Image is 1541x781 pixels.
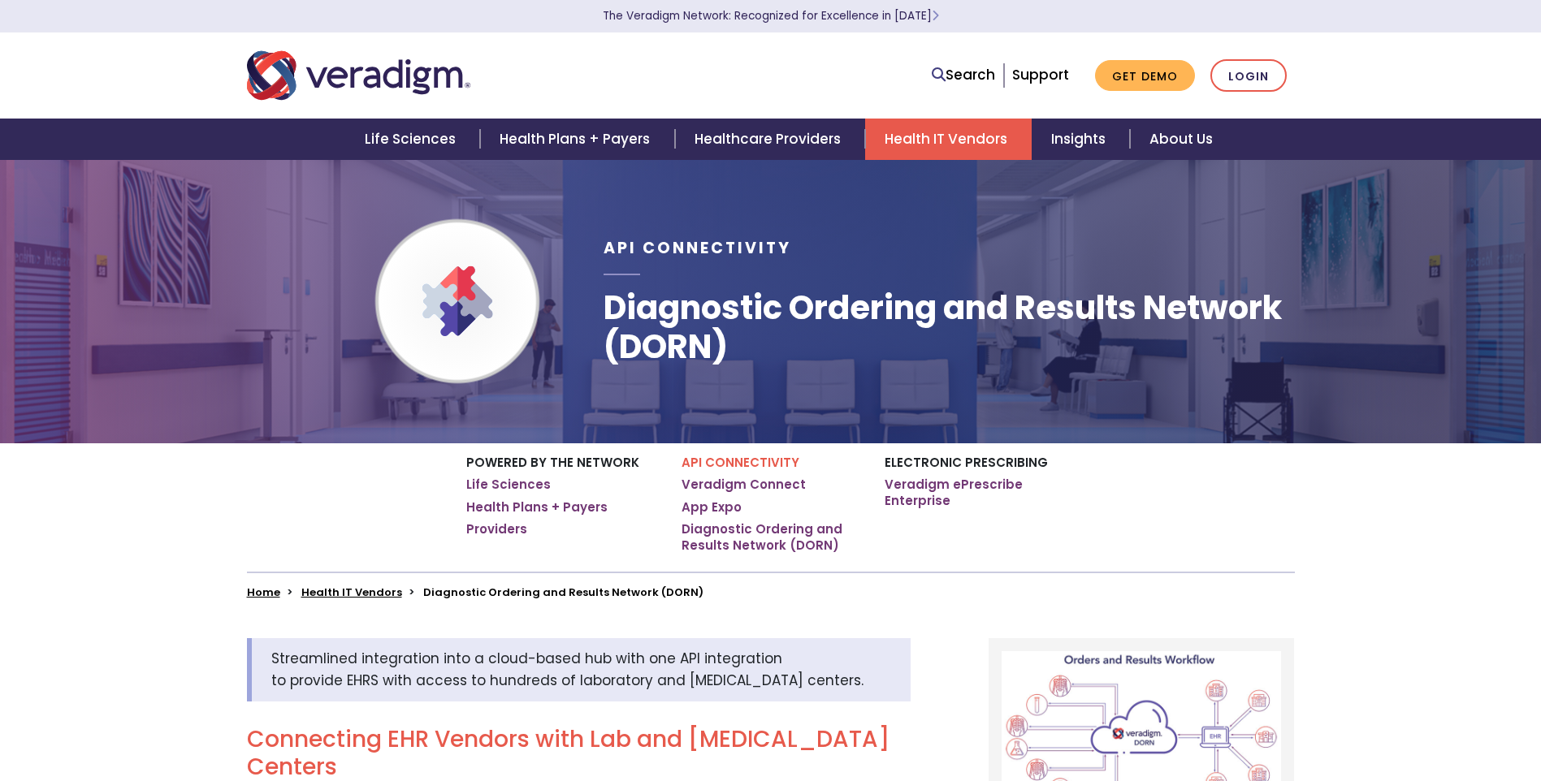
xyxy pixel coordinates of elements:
[682,521,860,553] a: Diagnostic Ordering and Results Network (DORN)
[247,726,911,780] h2: Connecting EHR Vendors with Lab and [MEDICAL_DATA] Centers
[301,585,402,600] a: Health IT Vendors
[675,119,865,160] a: Healthcare Providers
[885,477,1076,508] a: Veradigm ePrescribe Enterprise
[932,64,995,86] a: Search
[865,119,1032,160] a: Health IT Vendors
[1210,59,1287,93] a: Login
[466,499,608,516] a: Health Plans + Payers
[345,119,480,160] a: Life Sciences
[1012,65,1069,84] a: Support
[604,288,1294,366] h1: Diagnostic Ordering and Results Network (DORN)
[1032,119,1130,160] a: Insights
[480,119,674,160] a: Health Plans + Payers
[247,585,280,600] a: Home
[466,477,551,493] a: Life Sciences
[247,49,470,102] img: Veradigm logo
[603,8,939,24] a: The Veradigm Network: Recognized for Excellence in [DATE]Learn More
[604,237,791,259] span: API Connectivity
[1130,119,1232,160] a: About Us
[932,8,939,24] span: Learn More
[682,477,806,493] a: Veradigm Connect
[466,521,527,537] a: Providers
[1095,60,1195,92] a: Get Demo
[682,499,742,516] a: App Expo
[271,649,864,690] span: Streamlined integration into a cloud-based hub with one API integration to provide EHRS with acce...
